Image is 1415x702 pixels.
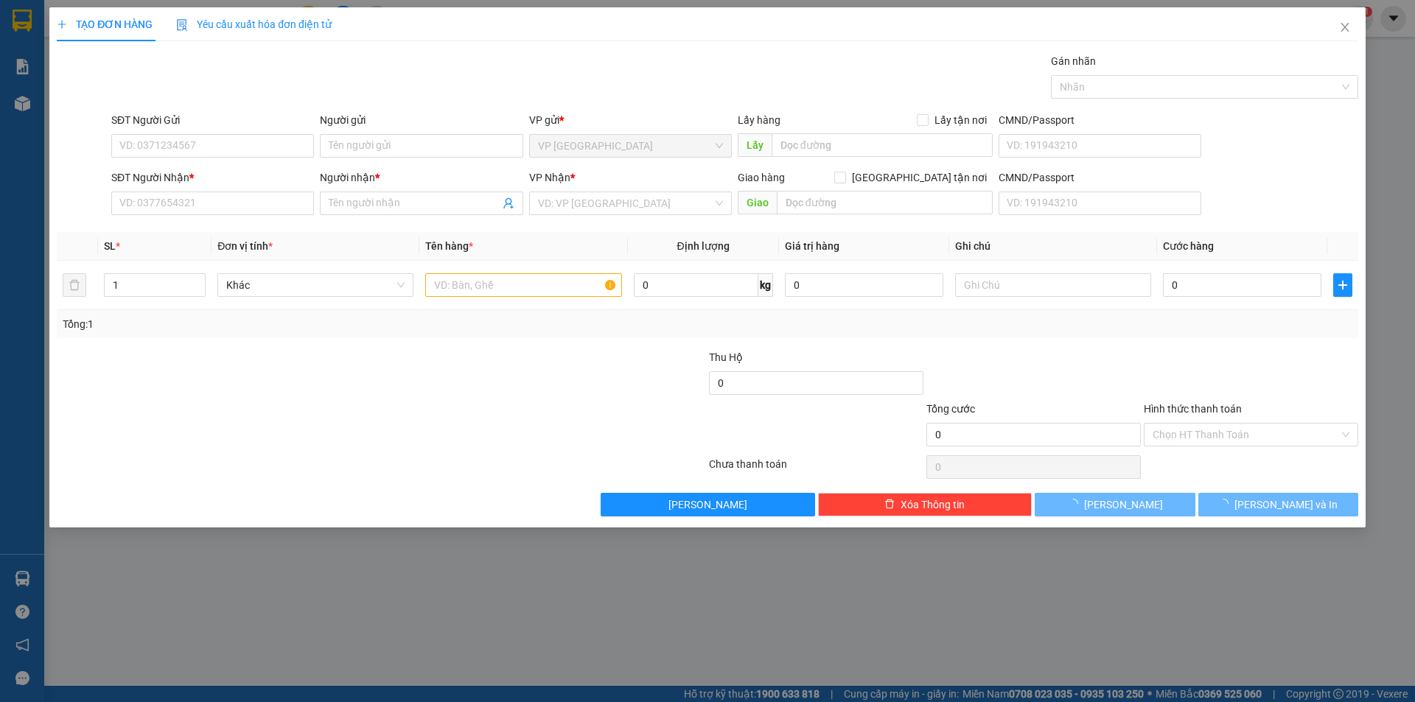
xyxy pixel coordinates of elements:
[1163,240,1214,252] span: Cước hàng
[758,273,773,297] span: kg
[1234,496,1338,513] span: [PERSON_NAME] và In
[1144,403,1242,415] label: Hình thức thanh toán
[63,316,546,332] div: Tổng: 1
[884,499,895,510] span: delete
[846,169,993,186] span: [GEOGRAPHIC_DATA] tận nơi
[1218,499,1234,509] span: loading
[57,19,67,29] span: plus
[949,232,1157,261] th: Ghi chú
[538,135,723,157] span: VP Nha Trang
[926,403,975,415] span: Tổng cước
[999,112,1201,128] div: CMND/Passport
[1333,273,1352,297] button: plus
[320,169,523,186] div: Người nhận
[709,351,743,363] span: Thu Hộ
[677,240,730,252] span: Định lượng
[772,133,993,157] input: Dọc đường
[111,112,314,128] div: SĐT Người Gửi
[425,240,473,252] span: Tên hàng
[668,496,747,513] span: [PERSON_NAME]
[57,18,153,30] span: TẠO ĐƠN HÀNG
[901,496,965,513] span: Xóa Thông tin
[785,273,943,297] input: 0
[738,191,777,214] span: Giao
[226,274,405,296] span: Khác
[1084,496,1163,513] span: [PERSON_NAME]
[1334,279,1352,291] span: plus
[425,273,621,297] input: VD: Bàn, Ghế
[63,273,86,297] button: delete
[111,169,314,186] div: SĐT Người Nhận
[738,133,772,157] span: Lấy
[503,197,514,209] span: user-add
[818,493,1033,516] button: deleteXóa Thông tin
[176,19,188,31] img: icon
[1198,493,1358,516] button: [PERSON_NAME] và In
[176,18,332,30] span: Yêu cầu xuất hóa đơn điện tử
[601,493,815,516] button: [PERSON_NAME]
[999,169,1201,186] div: CMND/Passport
[1324,7,1366,49] button: Close
[1035,493,1195,516] button: [PERSON_NAME]
[1068,499,1084,509] span: loading
[777,191,993,214] input: Dọc đường
[738,172,785,183] span: Giao hàng
[217,240,273,252] span: Đơn vị tính
[955,273,1151,297] input: Ghi Chú
[707,456,925,482] div: Chưa thanh toán
[785,240,839,252] span: Giá trị hàng
[1339,21,1351,33] span: close
[1051,55,1096,67] label: Gán nhãn
[529,112,732,128] div: VP gửi
[738,114,780,126] span: Lấy hàng
[929,112,993,128] span: Lấy tận nơi
[529,172,570,183] span: VP Nhận
[104,240,116,252] span: SL
[320,112,523,128] div: Người gửi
